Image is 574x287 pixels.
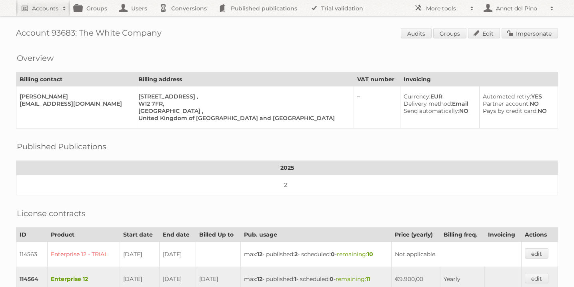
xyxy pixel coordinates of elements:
[483,100,551,107] div: NO
[32,4,58,12] h2: Accounts
[330,275,334,283] strong: 0
[392,242,521,267] td: Not applicable.
[257,275,262,283] strong: 12
[16,72,135,86] th: Billing contact
[484,228,521,242] th: Invoicing
[138,114,347,122] div: United Kingdom of [GEOGRAPHIC_DATA] and [GEOGRAPHIC_DATA]
[20,93,128,100] div: [PERSON_NAME]
[17,52,54,64] h2: Overview
[433,28,466,38] a: Groups
[392,228,440,242] th: Price (yearly)
[138,93,347,100] div: [STREET_ADDRESS] ,
[468,28,500,38] a: Edit
[16,161,558,175] th: 2025
[240,242,392,267] td: max: - published: - scheduled: -
[257,251,262,258] strong: 12
[331,251,335,258] strong: 0
[120,242,160,267] td: [DATE]
[138,107,347,114] div: [GEOGRAPHIC_DATA] ,
[525,248,548,259] a: edit
[404,100,452,107] span: Delivery method:
[354,72,400,86] th: VAT number
[404,100,473,107] div: Email
[440,228,484,242] th: Billing freq.
[367,251,373,258] strong: 10
[196,228,241,242] th: Billed Up to
[483,93,531,100] span: Automated retry:
[135,72,354,86] th: Billing address
[483,107,551,114] div: NO
[401,28,432,38] a: Audits
[337,251,373,258] span: remaining:
[138,100,347,107] div: W12 7FR,
[48,242,120,267] td: Enterprise 12 - TRIAL
[521,228,558,242] th: Actions
[483,93,551,100] div: YES
[494,4,546,12] h2: Annet del Pino
[483,100,530,107] span: Partner account:
[404,107,459,114] span: Send automatically:
[354,86,400,128] td: –
[400,72,558,86] th: Invoicing
[294,275,296,283] strong: 1
[160,228,196,242] th: End date
[502,28,558,38] a: Impersonate
[404,93,473,100] div: EUR
[16,28,558,40] h1: Account 93683: The White Company
[16,242,48,267] td: 114563
[336,275,370,283] span: remaining:
[20,100,128,107] div: [EMAIL_ADDRESS][DOMAIN_NAME]
[160,242,196,267] td: [DATE]
[483,107,538,114] span: Pays by credit card:
[404,93,430,100] span: Currency:
[525,273,548,283] a: edit
[426,4,466,12] h2: More tools
[16,228,48,242] th: ID
[366,275,370,283] strong: 11
[16,175,558,195] td: 2
[48,228,120,242] th: Product
[17,140,106,153] h2: Published Publications
[120,228,160,242] th: Start date
[17,207,86,219] h2: License contracts
[294,251,298,258] strong: 2
[404,107,473,114] div: NO
[240,228,392,242] th: Pub. usage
